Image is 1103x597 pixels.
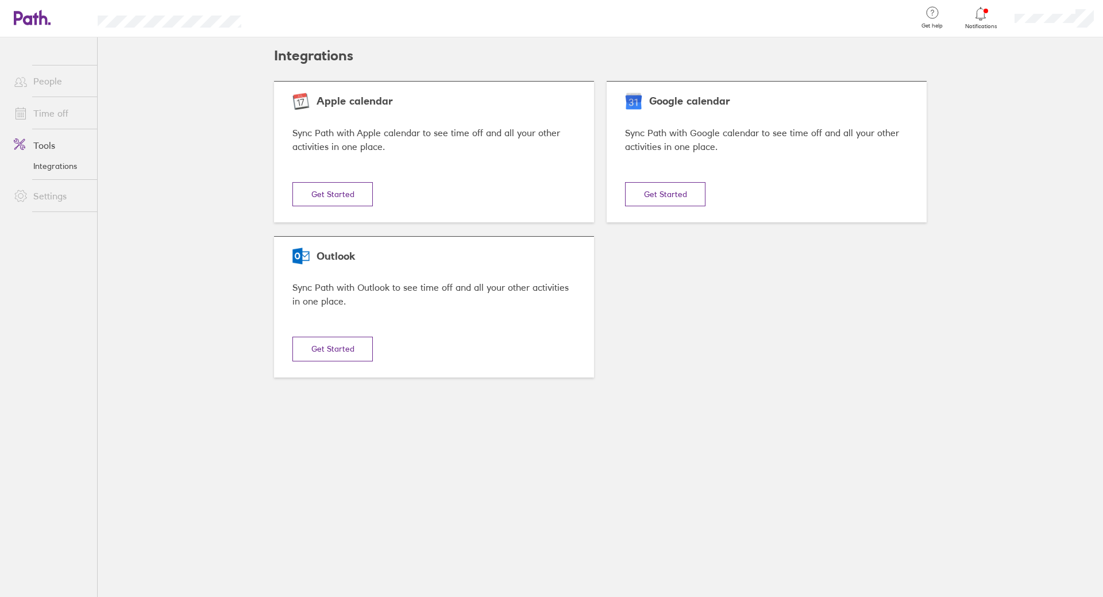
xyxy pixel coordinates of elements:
a: People [5,70,97,93]
span: Notifications [962,23,1000,30]
button: Get Started [625,182,705,206]
a: Integrations [5,157,97,175]
div: Sync Path with Apple calendar to see time off and all your other activities in one place. [292,126,576,155]
div: Sync Path with Google calendar to see time off and all your other activities in one place. [625,126,908,155]
div: Sync Path with Outlook to see time off and all your other activities in one place. [292,280,576,309]
a: Settings [5,184,97,207]
div: Outlook [292,251,576,263]
a: Time off [5,102,97,125]
div: Google calendar [625,95,908,107]
a: Tools [5,134,97,157]
h2: Integrations [274,37,353,74]
button: Get Started [292,337,373,361]
a: Notifications [962,6,1000,30]
button: Get Started [292,182,373,206]
span: Get help [913,22,951,29]
div: Apple calendar [292,95,576,107]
